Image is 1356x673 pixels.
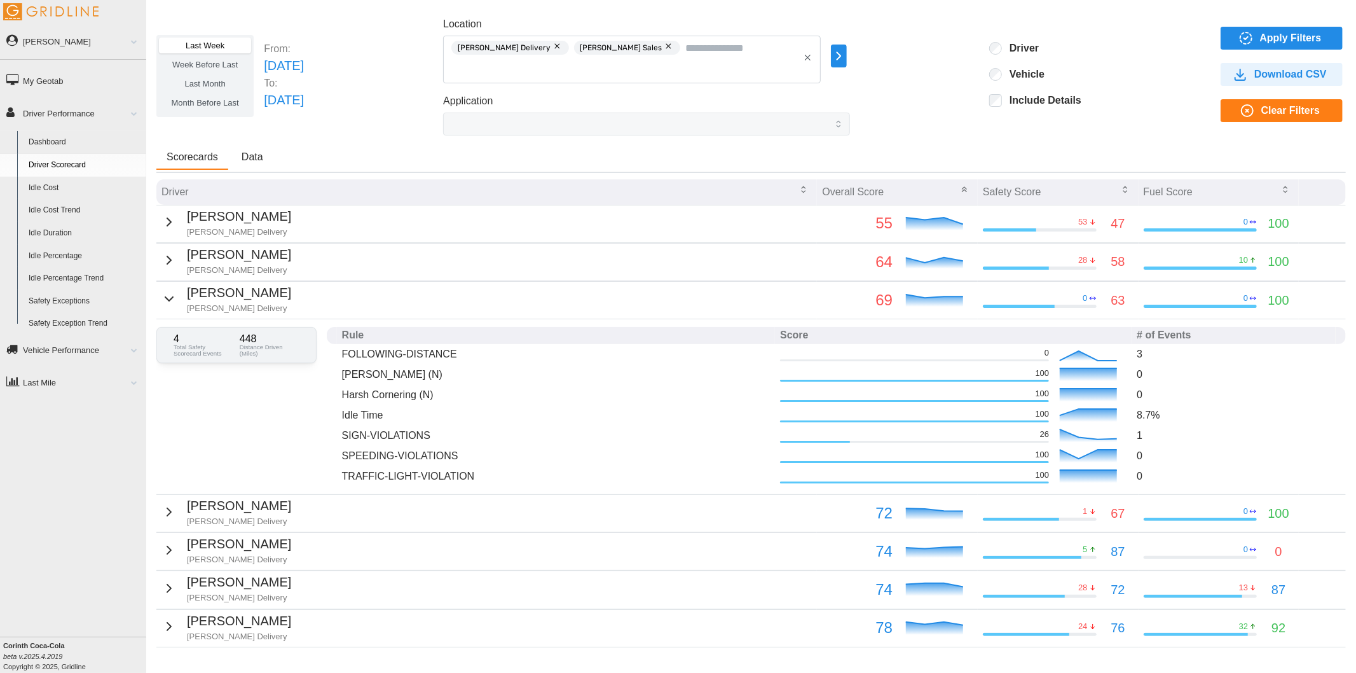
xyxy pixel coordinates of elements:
[1111,580,1125,600] p: 72
[187,534,291,554] p: [PERSON_NAME]
[161,611,291,642] button: [PERSON_NAME][PERSON_NAME] Delivery
[1254,64,1327,85] span: Download CSV
[1137,448,1331,463] p: 0
[161,245,291,276] button: [PERSON_NAME][PERSON_NAME] Delivery
[1268,252,1289,272] p: 100
[187,572,291,592] p: [PERSON_NAME]
[172,60,238,69] span: Week Before Last
[342,448,770,463] p: SPEEDING-VIOLATIONS
[342,387,770,402] p: Harsh Cornering (N)
[172,98,239,108] span: Month Before Last
[23,312,146,335] a: Safety Exception Trend
[23,290,146,313] a: Safety Exceptions
[443,17,482,32] label: Location
[1144,184,1193,199] p: Fuel Score
[1221,63,1343,86] button: Download CSV
[3,641,146,672] div: Copyright © 2025, Gridline
[1036,469,1050,481] p: 100
[1137,428,1331,443] p: 1
[1243,293,1248,304] p: 0
[1221,99,1343,122] button: Clear Filters
[1137,347,1331,361] p: 3
[1078,621,1087,632] p: 24
[1111,214,1125,233] p: 47
[240,334,299,344] p: 448
[1083,506,1087,517] p: 1
[187,592,291,604] p: [PERSON_NAME] Delivery
[1243,216,1248,228] p: 0
[1243,544,1248,555] p: 0
[1111,618,1125,638] p: 76
[264,76,304,90] p: To:
[1002,94,1081,107] label: Include Details
[1268,214,1289,233] p: 100
[1111,542,1125,562] p: 87
[1078,254,1087,266] p: 28
[240,344,299,356] p: Distance Driven (Miles)
[242,152,263,162] span: Data
[1111,252,1125,272] p: 58
[23,131,146,154] a: Dashboard
[1243,506,1248,517] p: 0
[1239,254,1248,266] p: 10
[264,41,304,56] p: From:
[187,283,291,303] p: [PERSON_NAME]
[1137,387,1331,402] p: 0
[822,616,893,640] p: 78
[1036,408,1050,420] p: 100
[822,250,893,274] p: 64
[342,347,770,361] p: FOLLOWING-DISTANCE
[1271,618,1285,638] p: 92
[187,226,291,238] p: [PERSON_NAME] Delivery
[1260,27,1322,49] span: Apply Filters
[458,41,551,55] span: [PERSON_NAME] Delivery
[23,177,146,200] a: Idle Cost
[983,184,1041,199] p: Safety Score
[1261,100,1320,121] span: Clear Filters
[1137,410,1160,420] span: 8.7 %
[443,94,493,109] label: Application
[187,245,291,265] p: [PERSON_NAME]
[167,152,218,162] span: Scorecards
[23,199,146,222] a: Idle Cost Trend
[822,539,893,564] p: 74
[342,428,770,443] p: SIGN-VIOLATIONS
[1111,291,1125,310] p: 63
[1083,544,1087,555] p: 5
[1002,42,1039,55] label: Driver
[23,222,146,245] a: Idle Duration
[1083,293,1087,304] p: 0
[1268,291,1289,310] p: 100
[174,344,233,356] p: Total Safety Scorecard Events
[1036,388,1050,399] p: 100
[161,496,291,527] button: [PERSON_NAME][PERSON_NAME] Delivery
[187,611,291,631] p: [PERSON_NAME]
[1111,504,1125,524] p: 67
[1078,582,1087,593] p: 28
[1036,368,1050,379] p: 100
[1239,582,1248,593] p: 13
[1268,504,1289,524] p: 100
[1275,542,1282,562] p: 0
[1132,327,1336,344] th: # of Events
[3,653,62,660] i: beta v.2025.4.2019
[1271,580,1285,600] p: 87
[1002,68,1044,81] label: Vehicle
[1044,347,1049,359] p: 0
[1239,621,1248,632] p: 32
[1137,469,1331,483] p: 0
[822,578,893,602] p: 74
[822,211,893,235] p: 55
[161,184,189,199] p: Driver
[822,501,893,525] p: 72
[264,90,304,110] p: [DATE]
[23,245,146,268] a: Idle Percentage
[822,288,893,312] p: 69
[580,41,662,55] span: [PERSON_NAME] Sales
[161,207,291,238] button: [PERSON_NAME][PERSON_NAME] Delivery
[342,367,770,382] p: [PERSON_NAME] (N)
[822,184,884,199] p: Overall Score
[342,408,770,422] p: Idle Time
[187,496,291,516] p: [PERSON_NAME]
[187,631,291,642] p: [PERSON_NAME] Delivery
